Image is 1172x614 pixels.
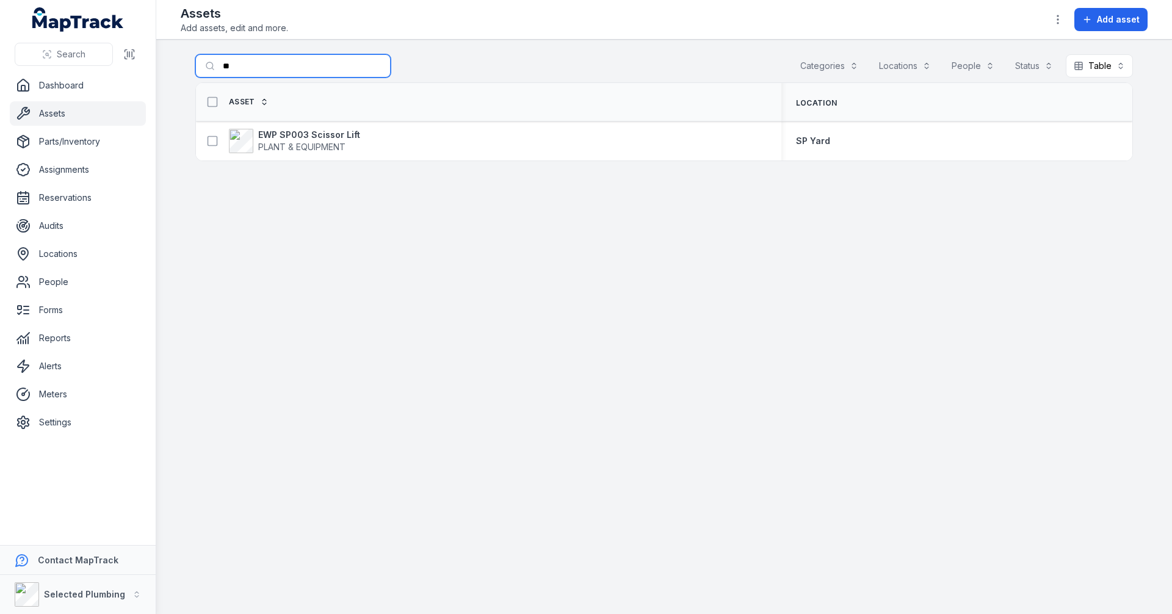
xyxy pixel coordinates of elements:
span: Asset [229,97,255,107]
span: PLANT & EQUIPMENT [258,142,345,152]
a: Assignments [10,157,146,182]
a: Asset [229,97,269,107]
button: Add asset [1074,8,1148,31]
a: People [10,270,146,294]
a: Assets [10,101,146,126]
a: Dashboard [10,73,146,98]
a: Forms [10,298,146,322]
h2: Assets [181,5,288,22]
span: SP Yard [796,135,830,146]
a: MapTrack [32,7,124,32]
button: Search [15,43,113,66]
span: Search [57,48,85,60]
a: Parts/Inventory [10,129,146,154]
strong: Selected Plumbing [44,589,125,599]
a: Alerts [10,354,146,378]
a: Reports [10,326,146,350]
a: Meters [10,382,146,406]
a: Reservations [10,186,146,210]
a: Settings [10,410,146,435]
a: SP Yard [796,135,830,147]
button: Table [1066,54,1133,78]
span: Add assets, edit and more. [181,22,288,34]
a: Audits [10,214,146,238]
span: Add asset [1097,13,1140,26]
a: Locations [10,242,146,266]
button: Status [1007,54,1061,78]
button: People [944,54,1002,78]
span: Location [796,98,837,108]
strong: Contact MapTrack [38,555,118,565]
strong: EWP SP003 Scissor Lift [258,129,360,141]
a: EWP SP003 Scissor LiftPLANT & EQUIPMENT [229,129,360,153]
